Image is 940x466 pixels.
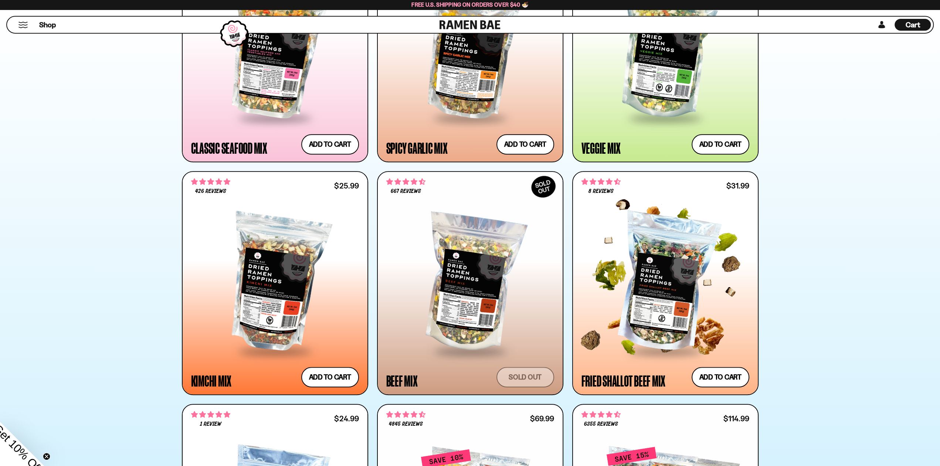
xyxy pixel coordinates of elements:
[530,415,554,422] div: $69.99
[182,171,368,395] a: 4.76 stars 426 reviews $25.99 Kimchi Mix Add to cart
[18,22,28,28] button: Mobile Menu Trigger
[386,177,425,187] span: 4.64 stars
[191,141,267,154] div: Classic Seafood Mix
[386,410,425,419] span: 4.71 stars
[572,171,759,395] a: 4.62 stars 8 reviews $31.99 Fried Shallot Beef Mix Add to cart
[906,20,920,29] span: Cart
[334,415,359,422] div: $24.99
[191,177,230,187] span: 4.76 stars
[195,188,226,194] span: 426 reviews
[726,182,749,189] div: $31.99
[581,177,621,187] span: 4.62 stars
[581,141,621,154] div: Veggie Mix
[43,453,50,460] button: Close teaser
[386,374,418,387] div: Beef Mix
[581,374,666,387] div: Fried Shallot Beef Mix
[496,134,554,154] button: Add to cart
[191,410,230,419] span: 5.00 stars
[39,20,56,30] span: Shop
[301,134,359,154] button: Add to cart
[301,367,359,387] button: Add to cart
[334,182,359,189] div: $25.99
[39,19,56,31] a: Shop
[191,374,232,387] div: Kimchi Mix
[386,141,448,154] div: Spicy Garlic Mix
[390,188,421,194] span: 667 reviews
[527,172,559,201] div: SOLD OUT
[411,1,529,8] span: Free U.S. Shipping on Orders over $40 🍜
[723,415,749,422] div: $114.99
[581,410,621,419] span: 4.63 stars
[588,188,613,194] span: 8 reviews
[895,17,931,33] a: Cart
[388,421,423,427] span: 4845 reviews
[200,421,221,427] span: 1 review
[377,171,563,395] a: SOLDOUT 4.64 stars 667 reviews Beef Mix Sold out
[692,134,749,154] button: Add to cart
[692,367,749,387] button: Add to cart
[584,421,618,427] span: 6355 reviews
